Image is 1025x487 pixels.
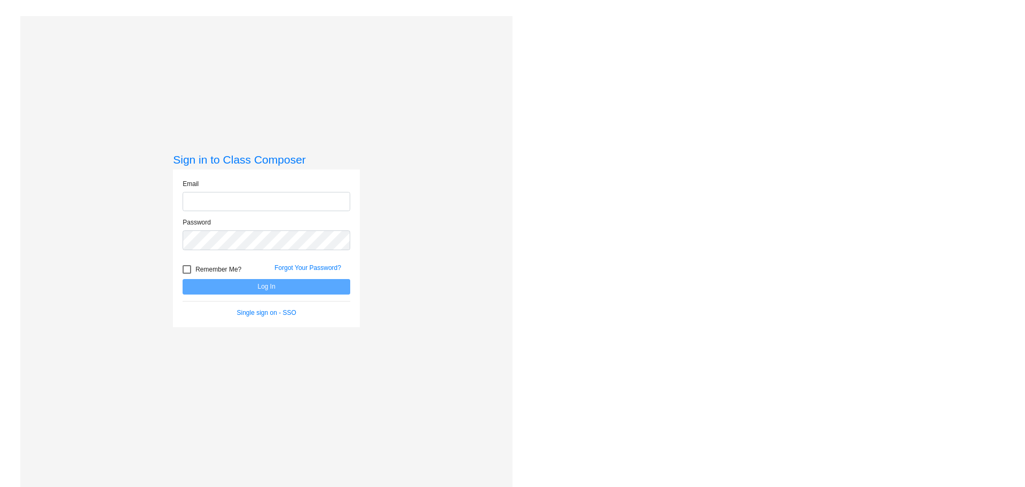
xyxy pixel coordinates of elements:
span: Remember Me? [195,263,241,276]
a: Forgot Your Password? [274,264,341,272]
h3: Sign in to Class Composer [173,153,360,166]
label: Email [183,179,199,189]
a: Single sign on - SSO [237,309,296,316]
label: Password [183,218,211,227]
button: Log In [183,279,350,295]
